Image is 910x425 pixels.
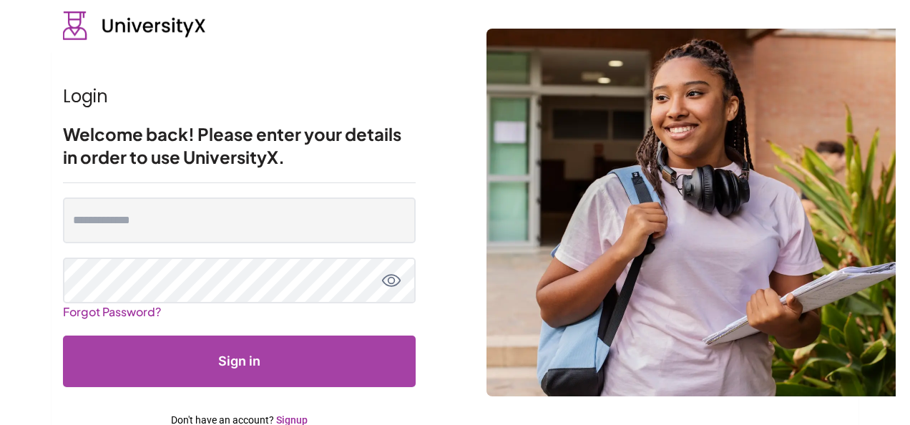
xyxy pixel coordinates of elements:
[63,11,206,40] img: UniversityX logo
[63,298,161,325] a: Forgot Password?
[63,85,416,108] h1: Login
[486,29,896,396] img: login background
[381,270,401,290] button: toggle password view
[63,336,416,387] button: Submit form
[63,122,416,168] h2: Welcome back! Please enter your details in order to use UniversityX.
